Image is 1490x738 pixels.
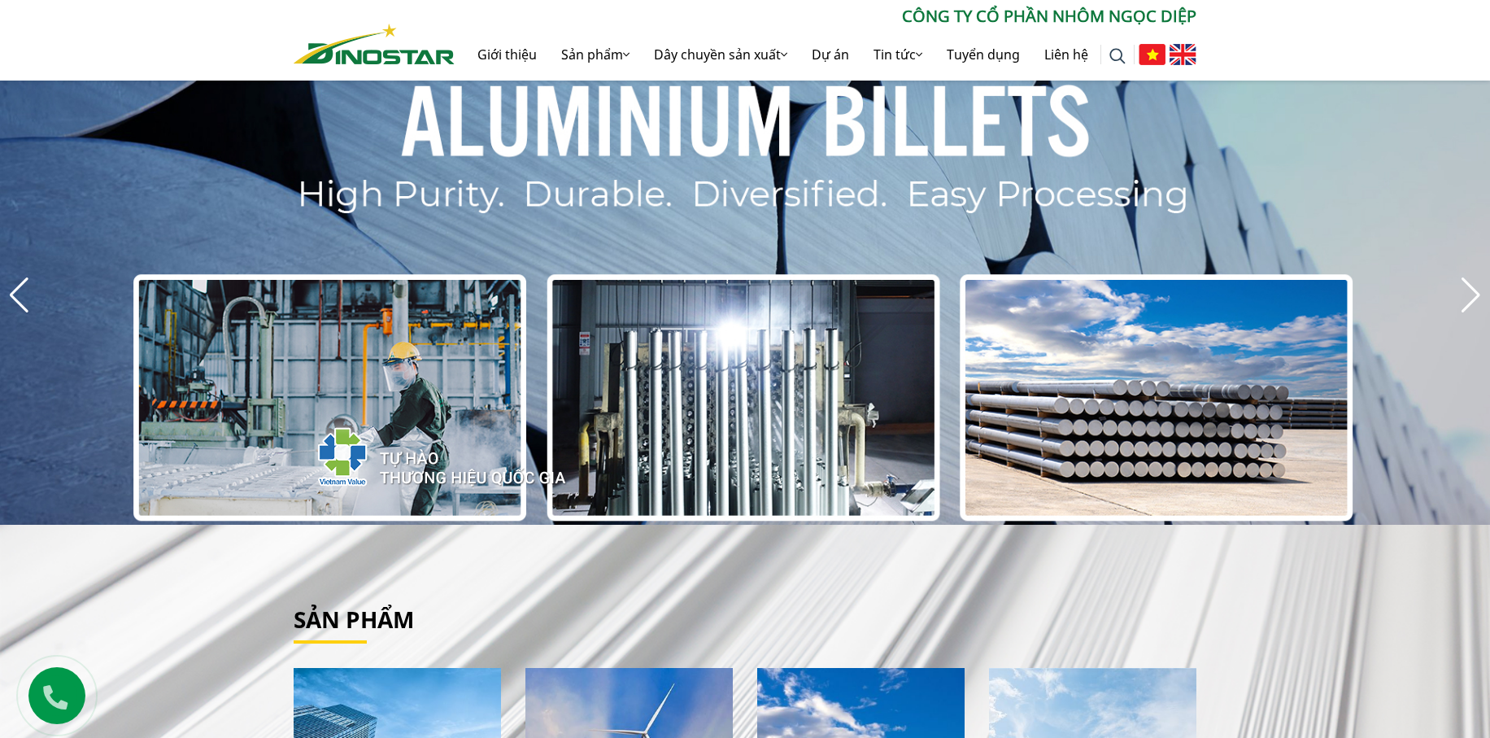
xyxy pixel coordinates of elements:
[861,28,935,81] a: Tin tức
[1139,44,1165,65] img: Tiếng Việt
[1460,277,1482,313] div: Next slide
[269,398,569,509] img: thqg
[1170,44,1196,65] img: English
[1109,48,1126,64] img: search
[799,28,861,81] a: Dự án
[455,4,1196,28] p: CÔNG TY CỔ PHẦN NHÔM NGỌC DIỆP
[8,277,30,313] div: Previous slide
[1032,28,1100,81] a: Liên hệ
[294,604,414,635] a: Sản phẩm
[294,20,455,63] a: Nhôm Dinostar
[549,28,642,81] a: Sản phẩm
[294,24,455,64] img: Nhôm Dinostar
[465,28,549,81] a: Giới thiệu
[642,28,799,81] a: Dây chuyền sản xuất
[935,28,1032,81] a: Tuyển dụng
